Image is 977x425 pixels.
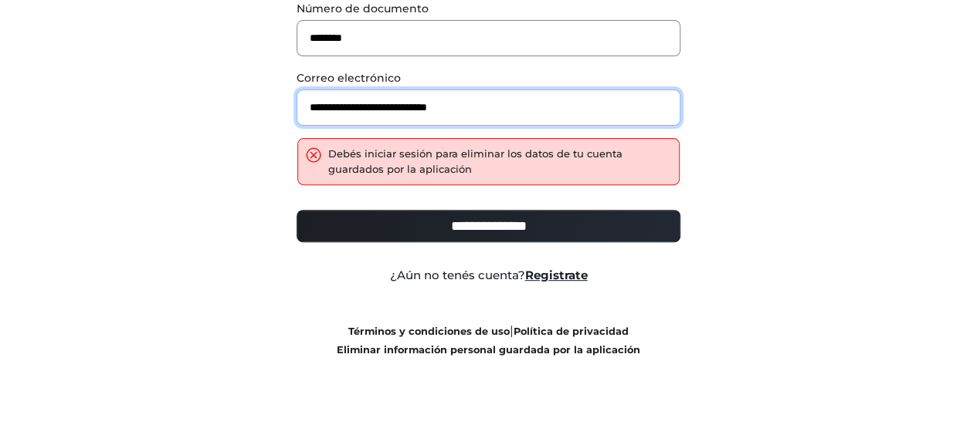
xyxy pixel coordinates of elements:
[525,268,588,282] a: Registrate
[285,322,692,359] div: |
[285,267,692,285] div: ¿Aún no tenés cuenta?
[297,70,680,86] label: Correo electrónico
[337,344,640,356] a: Eliminar información personal guardada por la aplicación
[348,325,510,337] a: Términos y condiciones de uso
[514,325,629,337] a: Política de privacidad
[328,147,671,177] div: Debés iniciar sesión para eliminar los datos de tu cuenta guardados por la aplicación
[297,1,680,17] label: Número de documento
